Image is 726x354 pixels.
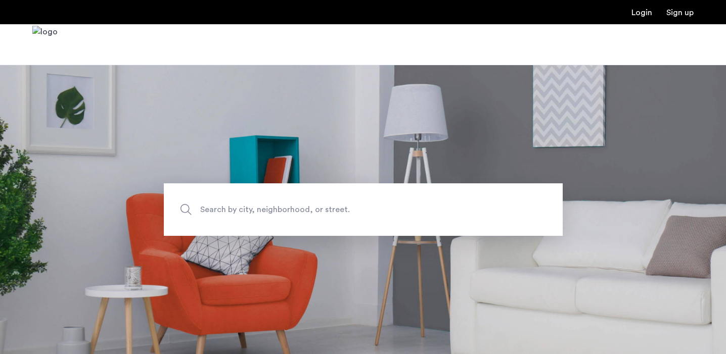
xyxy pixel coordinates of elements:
[631,9,652,17] a: Login
[32,26,58,64] img: logo
[666,9,694,17] a: Registration
[164,183,563,236] input: Apartment Search
[32,26,58,64] a: Cazamio Logo
[200,203,479,216] span: Search by city, neighborhood, or street.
